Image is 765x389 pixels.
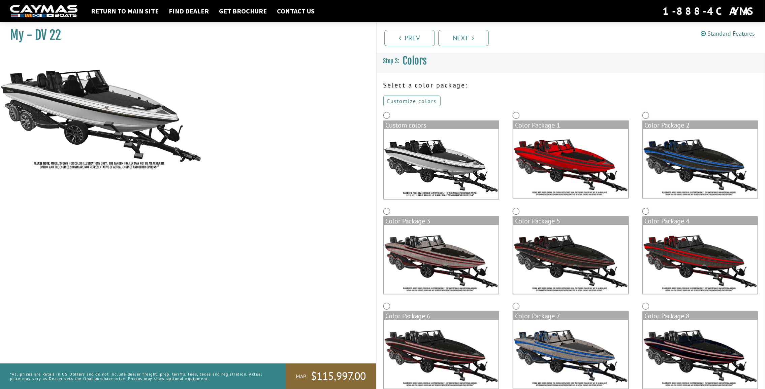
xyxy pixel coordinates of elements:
[513,320,628,389] img: color_package_368.png
[663,4,755,19] div: 1-888-4CAYMAS
[513,129,628,198] img: color_package_362.png
[88,7,162,15] a: Return to main site
[438,30,489,46] a: Next
[513,217,628,225] div: Color Package 5
[383,80,759,90] p: Select a color package:
[384,312,499,320] div: Color Package 6
[10,28,359,43] h1: My - DV 22
[643,217,758,225] div: Color Package 4
[274,7,318,15] a: Contact Us
[513,225,628,294] img: color_package_365.png
[216,7,270,15] a: Get Brochure
[384,320,499,389] img: color_package_367.png
[643,225,758,294] img: color_package_366.png
[383,96,441,106] a: Customize colors
[10,5,77,17] img: white-logo-c9c8dbefe5ff5ceceb0f0178aa75bf4bb51f6bca0971e226c86eb53dfe498488.png
[643,320,758,389] img: color_package_369.png
[311,369,366,383] span: $115,997.00
[513,121,628,129] div: Color Package 1
[296,373,308,380] span: MAP:
[643,312,758,320] div: Color Package 8
[384,121,499,129] div: Custom colors
[384,217,499,225] div: Color Package 3
[165,7,212,15] a: Find Dealer
[10,368,270,384] p: *All prices are Retail in US Dollars and do not include dealer freight, prep, tariffs, fees, taxe...
[384,129,499,199] img: DV22-Base-Layer.png
[643,121,758,129] div: Color Package 2
[701,30,755,37] a: Standard Features
[286,363,376,389] a: MAP:$115,997.00
[384,225,499,294] img: color_package_364.png
[384,30,435,46] a: Prev
[513,312,628,320] div: Color Package 7
[643,129,758,198] img: color_package_363.png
